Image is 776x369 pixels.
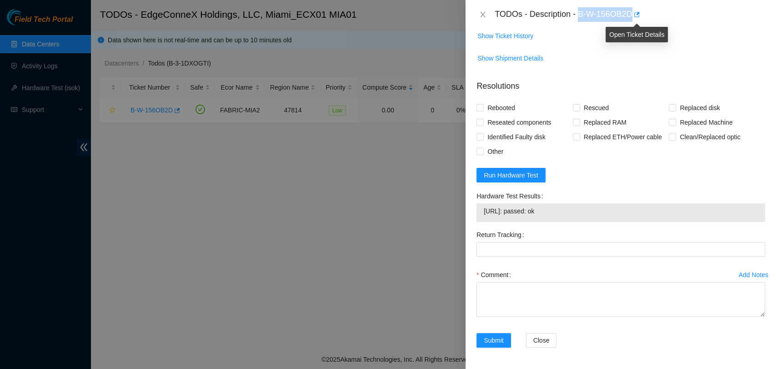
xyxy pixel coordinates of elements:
[476,282,765,317] textarea: Comment
[676,115,736,130] span: Replaced Machine
[484,115,555,130] span: Reseated components
[477,31,533,41] span: Show Ticket History
[484,101,519,115] span: Rebooted
[495,7,765,22] div: TODOs - Description - B-W-156OB2D
[484,206,758,216] span: [URL]: passed: ok
[476,10,489,19] button: Close
[526,333,557,348] button: Close
[580,101,612,115] span: Rescued
[606,27,668,42] div: Open Ticket Details
[484,335,504,345] span: Submit
[484,170,538,180] span: Run Hardware Test
[739,272,768,278] div: Add Notes
[476,168,546,182] button: Run Hardware Test
[476,268,515,282] label: Comment
[580,115,630,130] span: Replaced RAM
[476,227,528,242] label: Return Tracking
[484,130,549,144] span: Identified Faulty disk
[477,29,534,43] button: Show Ticket History
[477,53,543,63] span: Show Shipment Details
[476,189,546,203] label: Hardware Test Results
[479,11,486,18] span: close
[476,333,511,348] button: Submit
[738,268,769,282] button: Add Notes
[477,51,544,66] button: Show Shipment Details
[476,73,765,92] p: Resolutions
[580,130,666,144] span: Replaced ETH/Power cable
[484,144,507,159] span: Other
[476,242,765,257] input: Return Tracking
[533,335,550,345] span: Close
[676,101,723,115] span: Replaced disk
[676,130,744,144] span: Clean/Replaced optic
